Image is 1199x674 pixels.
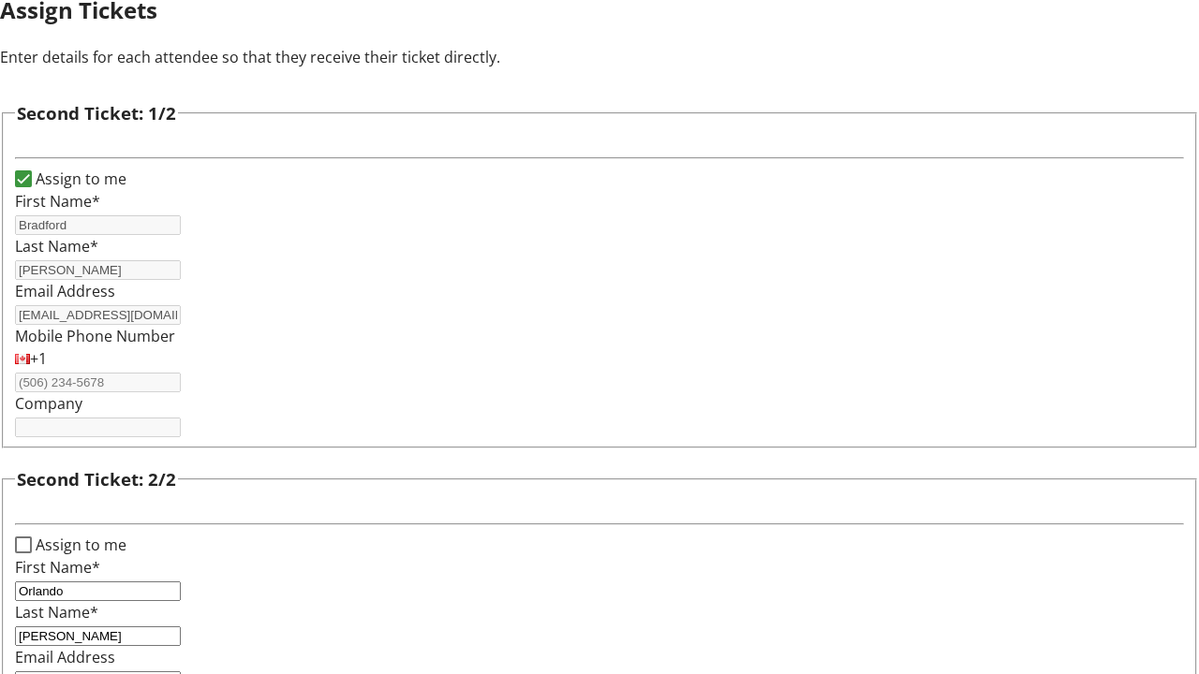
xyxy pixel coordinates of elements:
[15,393,82,414] label: Company
[15,373,181,392] input: (506) 234-5678
[32,534,126,556] label: Assign to me
[15,602,98,623] label: Last Name*
[15,326,175,346] label: Mobile Phone Number
[15,191,100,212] label: First Name*
[15,281,115,301] label: Email Address
[17,466,176,492] h3: Second Ticket: 2/2
[32,168,126,190] label: Assign to me
[15,647,115,667] label: Email Address
[15,557,100,578] label: First Name*
[15,236,98,256] label: Last Name*
[17,100,176,126] h3: Second Ticket: 1/2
